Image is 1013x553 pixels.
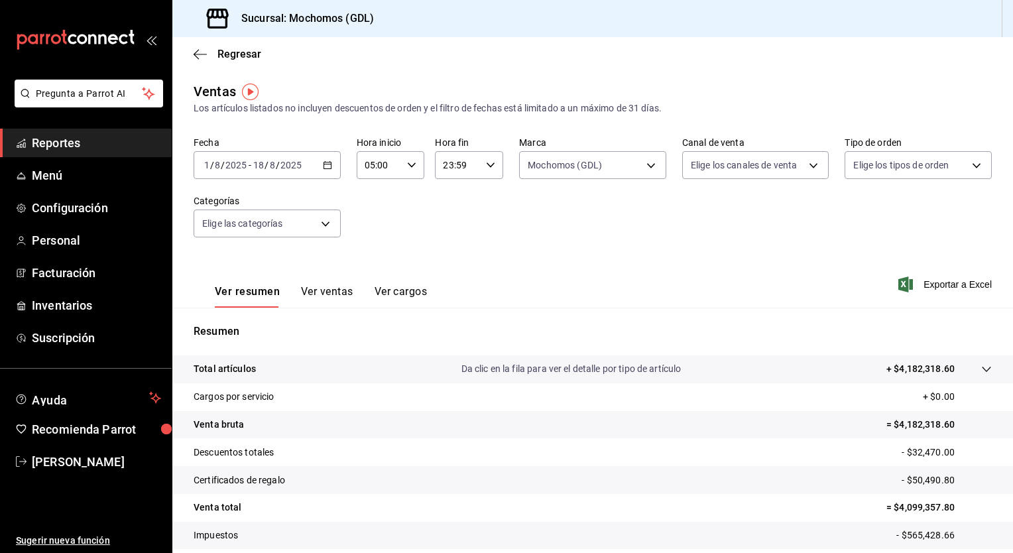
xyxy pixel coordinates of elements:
p: Impuestos [194,528,238,542]
span: Elige las categorías [202,217,283,230]
p: Venta total [194,501,241,515]
span: / [265,160,268,170]
font: Recomienda Parrot [32,422,136,436]
span: Elige los canales de venta [691,158,797,172]
font: Reportes [32,136,80,150]
font: Personal [32,233,80,247]
input: -- [253,160,265,170]
font: Facturación [32,266,95,280]
button: Ver ventas [301,285,353,308]
h3: Sucursal: Mochomos (GDL) [231,11,374,27]
button: open_drawer_menu [146,34,156,45]
div: Pestañas de navegación [215,285,427,308]
label: Marca [519,138,666,147]
p: Cargos por servicio [194,390,274,404]
p: + $0.00 [923,390,992,404]
label: Categorías [194,196,341,206]
div: Los artículos listados no incluyen descuentos de orden y el filtro de fechas está limitado a un m... [194,101,992,115]
div: Ventas [194,82,236,101]
p: = $4,182,318.60 [886,418,992,432]
label: Hora inicio [357,138,425,147]
button: Pregunta a Parrot AI [15,80,163,107]
p: Total artículos [194,362,256,376]
label: Canal de venta [682,138,829,147]
font: Sugerir nueva función [16,535,110,546]
p: Resumen [194,324,992,339]
span: Ayuda [32,390,144,406]
button: Exportar a Excel [901,276,992,292]
input: ---- [225,160,247,170]
p: - $32,470.00 [902,446,992,460]
input: ---- [280,160,302,170]
p: - $50,490.80 [902,473,992,487]
p: Certificados de regalo [194,473,285,487]
font: Ver resumen [215,285,280,298]
p: Da clic en la fila para ver el detalle por tipo de artículo [461,362,682,376]
font: Inventarios [32,298,92,312]
input: -- [214,160,221,170]
button: Ver cargos [375,285,428,308]
p: - $565,428.66 [896,528,992,542]
a: Pregunta a Parrot AI [9,96,163,110]
label: Tipo de orden [845,138,992,147]
span: / [210,160,214,170]
p: = $4,099,357.80 [886,501,992,515]
input: -- [269,160,276,170]
button: Regresar [194,48,261,60]
span: Pregunta a Parrot AI [36,87,143,101]
font: Exportar a Excel [924,279,992,290]
span: Elige los tipos de orden [853,158,949,172]
font: Configuración [32,201,108,215]
label: Hora fin [435,138,503,147]
p: + $4,182,318.60 [886,362,955,376]
p: Venta bruta [194,418,244,432]
span: / [276,160,280,170]
p: Descuentos totales [194,446,274,460]
label: Fecha [194,138,341,147]
span: / [221,160,225,170]
span: Regresar [217,48,261,60]
img: Marcador de información sobre herramientas [242,84,259,100]
font: Suscripción [32,331,95,345]
font: Menú [32,168,63,182]
span: Mochomos (GDL) [528,158,602,172]
input: -- [204,160,210,170]
font: [PERSON_NAME] [32,455,125,469]
span: - [249,160,251,170]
